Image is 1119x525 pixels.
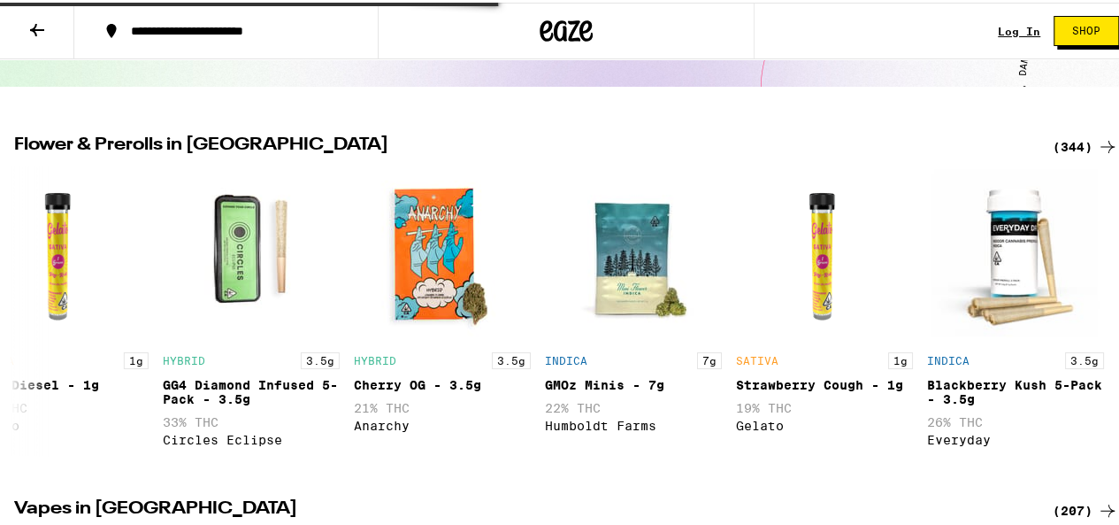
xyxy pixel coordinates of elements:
[1054,13,1119,43] button: Shop
[14,134,1031,155] h2: Flower & Prerolls in [GEOGRAPHIC_DATA]
[545,164,722,453] div: Open page for GMOz Minis - 7g from Humboldt Farms
[124,350,149,367] p: 1g
[927,430,1104,444] div: Everyday
[736,164,913,453] div: Open page for Strawberry Cough - 1g from Gelato
[492,350,531,367] p: 3.5g
[14,498,1031,519] h2: Vapes in [GEOGRAPHIC_DATA]
[736,398,913,413] p: 19% THC
[163,430,340,444] div: Circles Eclipse
[163,164,340,341] img: Circles Eclipse - GG4 Diamond Infused 5-Pack - 3.5g
[888,350,913,367] p: 1g
[927,352,970,364] p: INDICA
[1065,350,1104,367] p: 3.5g
[697,350,722,367] p: 7g
[301,350,340,367] p: 3.5g
[354,352,396,364] p: HYBRID
[545,164,722,341] img: Humboldt Farms - GMOz Minis - 7g
[1053,498,1118,519] a: (207)
[736,352,778,364] p: SATIVA
[545,352,587,364] p: INDICA
[163,352,205,364] p: HYBRID
[736,164,913,341] img: Gelato - Strawberry Cough - 1g
[354,375,531,390] div: Cherry OG - 3.5g
[354,416,531,430] div: Anarchy
[354,398,531,413] p: 21% THC
[545,416,722,430] div: Humboldt Farms
[927,164,1104,341] img: Everyday - Blackberry Kush 5-Pack - 3.5g
[354,164,531,453] div: Open page for Cherry OG - 3.5g from Anarchy
[545,375,722,390] div: GMOz Minis - 7g
[1072,23,1100,34] span: Shop
[354,164,531,341] img: Anarchy - Cherry OG - 3.5g
[927,164,1104,453] div: Open page for Blackberry Kush 5-Pack - 3.5g from Everyday
[927,413,1104,427] p: 26% THC
[163,164,340,453] div: Open page for GG4 Diamond Infused 5-Pack - 3.5g from Circles Eclipse
[927,375,1104,404] div: Blackberry Kush 5-Pack - 3.5g
[736,416,913,430] div: Gelato
[163,413,340,427] p: 33% THC
[11,12,127,27] span: Hi. Need any help?
[163,375,340,404] div: GG4 Diamond Infused 5-Pack - 3.5g
[1053,134,1118,155] a: (344)
[736,375,913,390] div: Strawberry Cough - 1g
[545,398,722,413] p: 22% THC
[998,23,1040,35] a: Log In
